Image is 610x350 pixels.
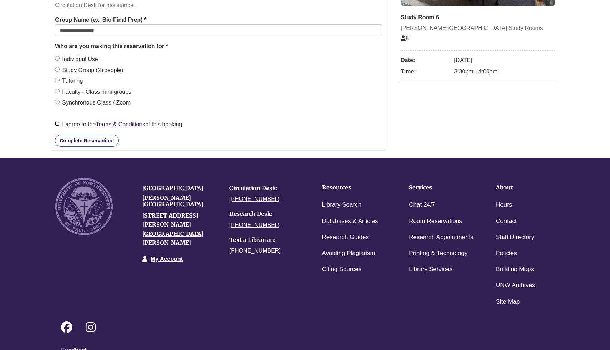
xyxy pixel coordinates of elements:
[496,200,512,210] a: Hours
[409,248,467,259] a: Printing & Technology
[322,200,362,210] a: Library Search
[409,264,452,275] a: Library Services
[86,321,96,333] i: Follow on Instagram
[55,98,131,107] label: Synchronous Class / Zoom
[496,248,517,259] a: Policies
[142,195,219,207] h4: [PERSON_NAME][GEOGRAPHIC_DATA]
[142,212,203,247] a: [STREET_ADDRESS][PERSON_NAME][GEOGRAPHIC_DATA][PERSON_NAME]
[496,297,520,307] a: Site Map
[401,66,451,77] dt: Time:
[55,42,382,51] legend: Who are you making this reservation for *
[55,178,112,235] img: UNW seal
[409,200,435,210] a: Chat 24/7
[229,237,306,243] h4: Text a Librarian:
[401,55,451,66] dt: Date:
[229,211,306,217] h4: Research Desk:
[55,100,60,104] input: Synchronous Class / Zoom
[322,184,387,191] h4: Resources
[496,216,517,227] a: Contact
[142,184,203,192] a: [GEOGRAPHIC_DATA]
[55,121,60,126] input: I agree to theTerms & Conditionsof this booking.
[322,216,378,227] a: Databases & Articles
[229,248,281,254] a: [PHONE_NUMBER]
[496,184,561,191] h4: About
[96,121,146,127] a: Terms & Conditions
[151,256,183,262] a: My Account
[55,87,131,97] label: Faculty - Class mini-groups
[55,66,123,75] label: Study Group (2+people)
[55,15,146,25] label: Group Name (ex. Bio Final Prep) *
[454,55,555,66] dd: [DATE]
[401,13,555,22] div: Study Room 6
[409,216,462,227] a: Room Reservations
[229,222,281,228] a: [PHONE_NUMBER]
[496,232,534,243] a: Staff Directory
[55,76,83,86] label: Tutoring
[55,78,60,82] input: Tutoring
[61,321,72,333] i: Follow on Facebook
[496,264,534,275] a: Building Maps
[55,135,118,147] button: Complete Reservation!
[322,248,375,259] a: Avoiding Plagiarism
[55,120,184,129] label: I agree to the of this booking.
[322,232,369,243] a: Research Guides
[496,280,535,291] a: UNW Archives
[401,24,555,33] div: [PERSON_NAME][GEOGRAPHIC_DATA] Study Rooms
[55,56,60,61] input: Individual Use
[229,185,306,192] h4: Circulation Desk:
[55,55,98,64] label: Individual Use
[409,232,473,243] a: Research Appointments
[55,89,60,93] input: Faculty - Class mini-groups
[409,184,474,191] h4: Services
[55,67,60,72] input: Study Group (2+people)
[401,35,409,41] span: The capacity of this space
[454,66,555,77] dd: 3:30pm - 4:00pm
[229,196,281,202] a: [PHONE_NUMBER]
[322,264,362,275] a: Citing Sources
